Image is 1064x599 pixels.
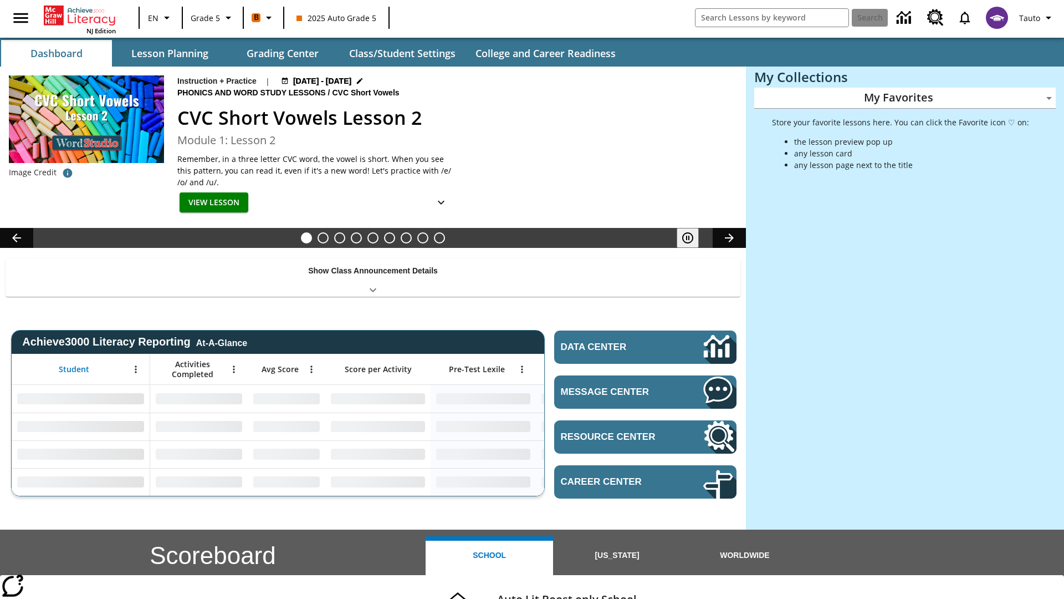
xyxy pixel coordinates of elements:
button: School [426,536,553,575]
span: Tauto [1019,12,1040,24]
span: Data Center [561,342,666,353]
a: Data Center [554,331,736,364]
button: Class/Student Settings [340,40,464,67]
div: At-A-Glance [196,336,247,348]
input: search field [695,9,848,27]
button: [US_STATE] [553,536,681,575]
button: Lesson carousel, Next [713,228,746,248]
button: Worldwide [681,536,809,575]
li: any lesson card [794,148,1029,159]
span: Activities Completed [156,359,229,379]
span: | [265,75,270,87]
span: NJ Edition [86,27,116,35]
div: No Data, [150,413,248,440]
span: Student [59,364,89,374]
button: College and Career Readiness [467,40,625,67]
button: Select a new avatar [979,3,1015,32]
span: B [254,11,259,24]
div: No Data, [536,440,641,468]
button: Slide 1 CVC Short Vowels Lesson 2 [301,232,312,243]
div: Pause [677,228,710,248]
button: Profile/Settings [1015,8,1060,28]
p: Show Class Announcement Details [308,265,438,277]
span: Grade 5 [191,12,220,24]
p: Remember, in a three letter CVC word, the vowel is short. When you see this pattern, you can read... [177,153,454,188]
h3: Module 1: Lesson 2 [177,132,733,149]
div: No Data, [248,468,325,496]
button: Boost Class color is orange. Change class color [247,8,280,28]
p: Image Credit [9,167,57,178]
button: Grade: Grade 5, Select a grade [186,8,239,28]
li: any lesson page next to the title [794,159,1029,171]
span: Achieve3000 Literacy Reporting [22,336,247,348]
img: CVC Short Vowels Lesson 2. [9,75,164,163]
span: Phonics and Word Study Lessons [177,87,328,99]
div: Home [44,3,116,35]
div: No Data, [150,385,248,413]
span: / [328,88,330,97]
button: Open Menu [303,361,320,378]
span: [DATE] - [DATE] [293,75,351,87]
button: Pause [677,228,699,248]
a: Message Center [554,375,736,409]
button: Slide 7 Career Lesson [401,232,412,243]
div: No Data, [150,440,248,468]
h3: My Collections [754,69,1056,85]
span: Resource Center [561,432,670,443]
h2: CVC Short Vowels Lesson 2 [177,104,733,132]
button: Open Menu [127,361,144,378]
span: EN [148,12,158,24]
div: No Data, [248,440,325,468]
button: Open Menu [514,361,530,378]
button: Slide 8 Making a Difference for the Planet [417,232,428,243]
a: Resource Center, Will open in new tab [920,3,950,33]
div: No Data, [248,385,325,413]
span: CVC Short Vowels [332,87,401,99]
button: Language: EN, Select a language [143,8,178,28]
a: Data Center [890,3,920,33]
a: Home [44,4,116,27]
a: Career Center [554,465,736,499]
button: Slide 3 Cars of the Future? [334,232,345,243]
button: Slide 9 Sleepless in the Animal Kingdom [434,232,445,243]
div: No Data, [248,413,325,440]
span: Message Center [561,387,670,398]
a: Resource Center, Will open in new tab [554,420,736,454]
button: Slide 2 Taking Movies to the X-Dimension [318,232,329,243]
button: Dashboard [1,40,112,67]
a: Notifications [950,3,979,32]
button: Aug 23 - Aug 23 Choose Dates [279,75,366,87]
button: Slide 6 Pre-release lesson [384,232,395,243]
button: Open Menu [226,361,242,378]
button: Open side menu [4,2,37,34]
button: Slide 4 What's the Big Idea? [351,232,362,243]
span: Pre-Test Lexile [449,364,505,374]
div: Show Class Announcement Details [6,258,740,297]
button: Show Details [430,192,452,213]
div: My Favorites [754,88,1056,109]
button: Image credit: TOXIC CAT/Shutterstock [57,163,79,183]
img: avatar image [986,7,1008,29]
div: No Data, [536,413,641,440]
span: Career Center [561,476,670,488]
p: Store your favorite lessons here. You can click the Favorite icon ♡ on: [772,116,1029,128]
li: the lesson preview pop up [794,136,1029,148]
p: Instruction + Practice [177,75,257,87]
div: No Data, [536,385,641,413]
div: No Data, [536,468,641,496]
div: No Data, [150,468,248,496]
button: Lesson Planning [114,40,225,67]
button: View Lesson [180,192,248,213]
button: Grading Center [227,40,338,67]
span: 2025 Auto Grade 5 [296,12,376,24]
button: Slide 5 One Idea, Lots of Hard Work [367,232,378,243]
span: Score per Activity [345,364,412,374]
span: Avg Score [262,364,299,374]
